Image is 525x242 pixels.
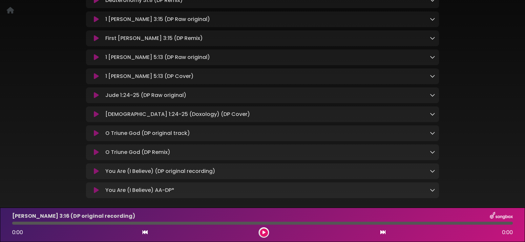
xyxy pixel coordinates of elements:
p: You Are (I Believe) AA-DP* [105,186,174,194]
p: You Are (I Believe) (DP original recording) [105,167,215,175]
p: 1 [PERSON_NAME] 3:15 (DP Raw original) [105,15,210,23]
p: [DEMOGRAPHIC_DATA] 1:24-25 (Doxology) (DP Cover) [105,110,250,118]
p: [PERSON_NAME] 3:16 (DP original recording) [12,212,135,220]
p: Jude 1:24-25 (DP Raw original) [105,91,186,99]
p: 1 [PERSON_NAME] 5:13 (DP Cover) [105,72,194,80]
p: O Triune God (DP original track) [105,129,190,137]
p: 1 [PERSON_NAME] 5:13 (DP Raw original) [105,53,210,61]
p: O Triune God (DP Remix) [105,148,170,156]
img: songbox-logo-white.png [490,212,513,220]
p: First [PERSON_NAME] 3:15 (DP Remix) [105,34,203,42]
